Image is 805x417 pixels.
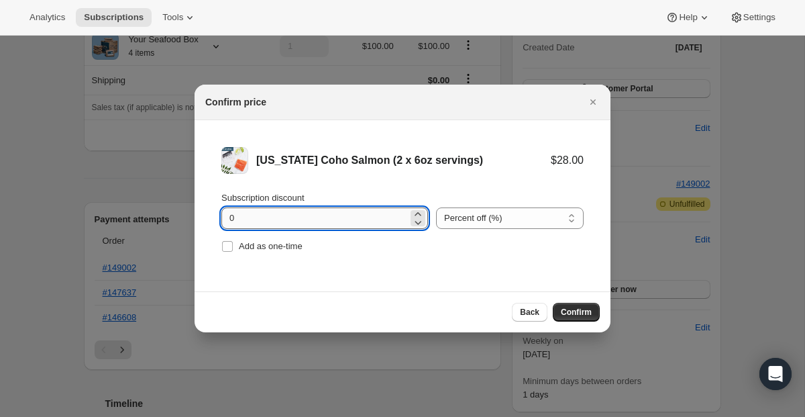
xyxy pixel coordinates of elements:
span: Back [520,307,539,318]
span: Analytics [30,12,65,23]
span: Settings [743,12,775,23]
h2: Confirm price [205,95,266,109]
span: Subscriptions [84,12,144,23]
div: Open Intercom Messenger [759,358,792,390]
button: Subscriptions [76,8,152,27]
span: Subscription discount [221,193,305,203]
img: Alaska Coho Salmon (2 x 6oz servings) [221,147,248,174]
button: Confirm [553,303,600,322]
span: Add as one-time [239,241,303,251]
button: Back [512,303,547,322]
button: Close [584,93,602,111]
button: Tools [154,8,205,27]
div: [US_STATE] Coho Salmon (2 x 6oz servings) [256,154,551,167]
span: Help [679,12,697,23]
span: Confirm [561,307,592,318]
button: Help [657,8,718,27]
span: Tools [162,12,183,23]
button: Analytics [21,8,73,27]
div: $28.00 [551,154,584,167]
button: Settings [722,8,784,27]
